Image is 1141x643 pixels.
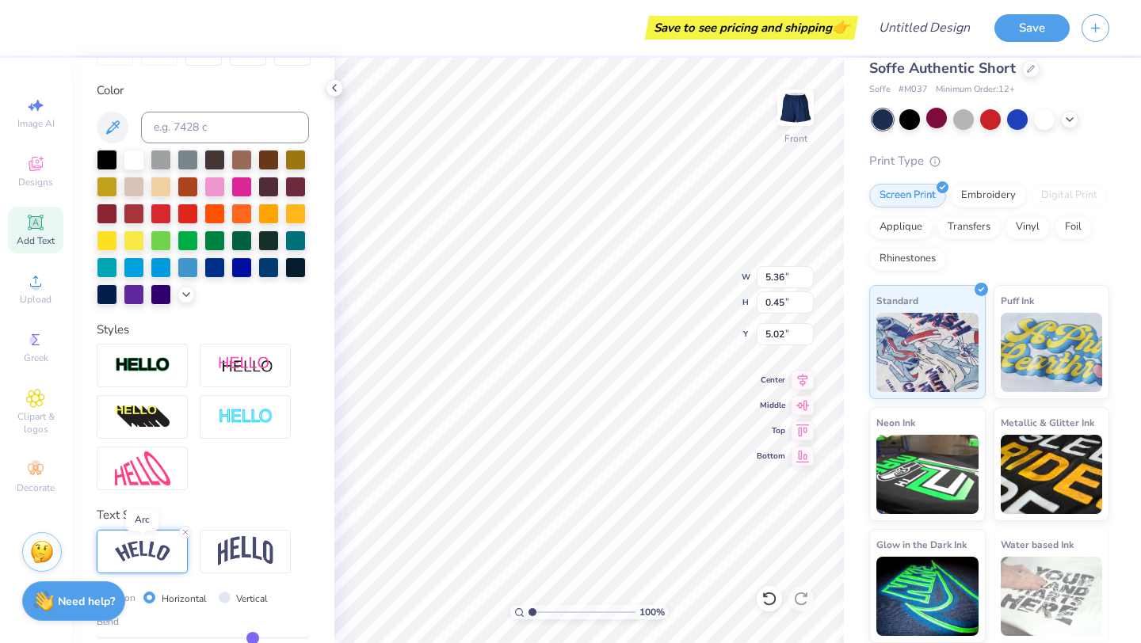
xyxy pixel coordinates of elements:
span: Add Text [17,234,55,247]
div: Front [784,131,807,146]
span: Bend [97,614,119,629]
div: Save to see pricing and shipping [649,16,854,40]
span: 👉 [832,17,849,36]
button: Save [994,14,1070,42]
span: Water based Ink [1001,536,1074,553]
span: Bottom [757,451,785,462]
div: Applique [869,215,933,239]
span: Metallic & Glitter Ink [1001,414,1094,431]
img: 3d Illusion [115,405,170,430]
img: Stroke [115,356,170,375]
img: Glow in the Dark Ink [876,557,979,636]
span: Clipart & logos [8,410,63,436]
span: Puff Ink [1001,292,1034,309]
span: Standard [876,292,918,309]
div: Color [97,82,309,100]
div: Arc [126,508,158,531]
input: e.g. 7428 c [141,112,309,143]
span: Upload [20,293,52,306]
div: Foil [1055,215,1092,239]
input: Untitled Design [866,12,983,44]
div: Vinyl [1006,215,1050,239]
span: Center [757,375,785,386]
img: Water based Ink [1001,557,1103,636]
span: Soffe [869,83,891,97]
div: Print Type [869,152,1109,170]
span: Middle [757,400,785,411]
span: Minimum Order: 12 + [936,83,1015,97]
span: Greek [24,352,48,364]
div: Digital Print [1031,184,1108,207]
label: Vertical [236,592,268,606]
img: Arch [218,536,273,566]
img: Negative Space [218,408,273,426]
span: 100 % [639,605,665,619]
span: Top [757,425,785,436]
strong: Need help? [58,594,115,609]
span: # M037 [899,83,928,97]
div: Text Shape [97,506,309,524]
div: Screen Print [869,184,946,207]
img: Free Distort [115,451,170,485]
span: Designs [18,176,53,188]
span: Image AI [17,117,55,130]
div: Embroidery [951,184,1026,207]
span: Glow in the Dark Ink [876,536,967,553]
label: Horizontal [162,592,207,606]
span: Neon Ink [876,414,915,431]
img: Standard [876,313,979,392]
div: Transfers [937,215,1001,239]
span: Soffe Authentic Short [869,59,1016,78]
img: Puff Ink [1001,313,1103,392]
span: Decorate [17,481,55,494]
div: Rhinestones [869,247,946,271]
img: Shadow [218,356,273,375]
img: Arc [115,541,170,562]
img: Front [780,92,811,124]
img: Metallic & Glitter Ink [1001,435,1103,514]
img: Neon Ink [876,435,979,514]
div: Styles [97,321,309,339]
